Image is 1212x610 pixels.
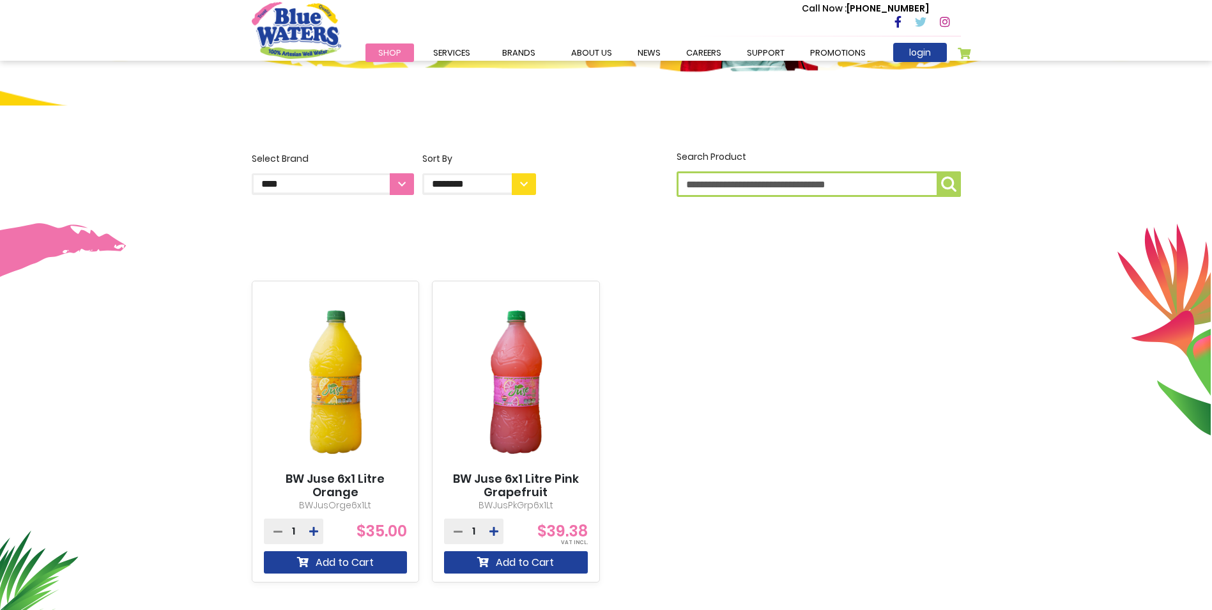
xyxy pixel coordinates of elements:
input: Search Product [677,171,961,197]
span: Shop [378,47,401,59]
img: BW Juse 6x1 Litre Orange [264,292,408,472]
span: Services [433,47,470,59]
p: BWJusOrge6x1Lt [264,499,408,512]
a: BW Juse 6x1 Litre Orange [264,472,408,499]
select: Sort By [422,173,536,195]
img: BW Juse 6x1 Litre Pink Grapefruit [444,292,588,472]
span: Call Now : [802,2,847,15]
a: careers [673,43,734,62]
label: Search Product [677,150,961,197]
a: store logo [252,2,341,58]
span: $39.38 [537,520,588,542]
select: Select Brand [252,173,414,195]
span: $35.00 [357,520,407,542]
a: BW Juse 6x1 Litre Pink Grapefruit [444,472,588,499]
button: Add to Cart [264,551,408,574]
a: News [625,43,673,62]
a: Promotions [797,43,878,62]
img: search-icon.png [941,176,956,192]
span: Brands [502,47,535,59]
button: Add to Cart [444,551,588,574]
p: BWJusPkGrp6x1Lt [444,499,588,512]
label: Select Brand [252,152,414,195]
a: support [734,43,797,62]
a: login [893,43,947,62]
button: Search Product [937,171,961,197]
a: about us [558,43,625,62]
div: Sort By [422,152,536,166]
p: [PHONE_NUMBER] [802,2,929,15]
